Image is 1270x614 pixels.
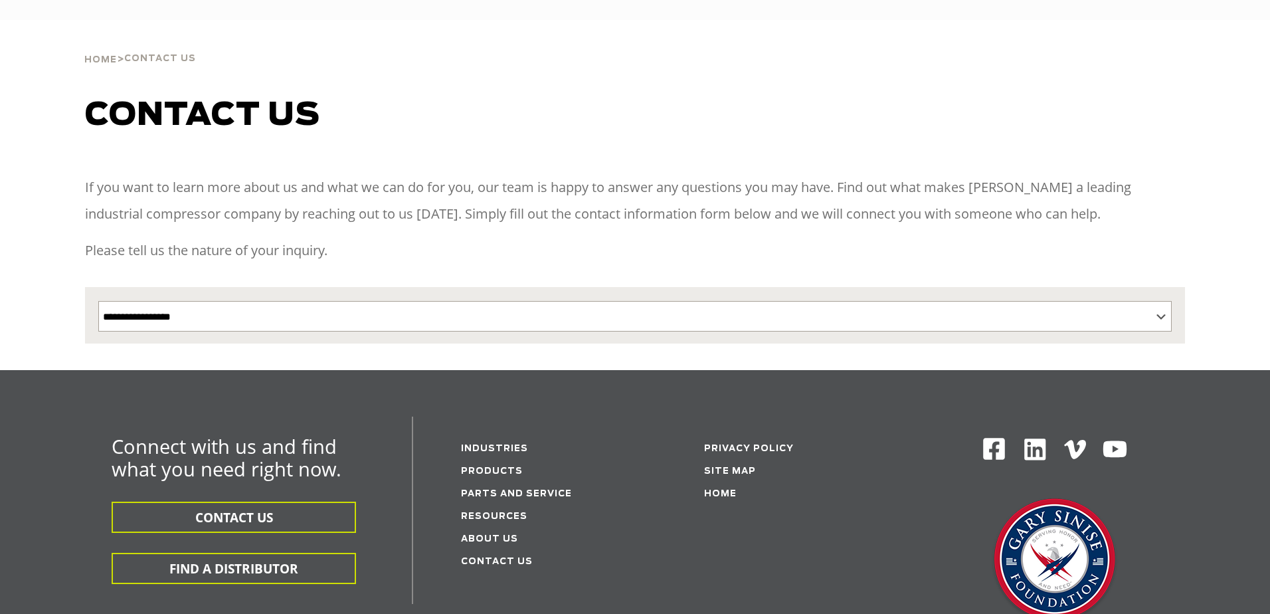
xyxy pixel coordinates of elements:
[85,237,1185,264] p: Please tell us the nature of your inquiry.
[112,433,341,482] span: Connect with us and find what you need right now.
[461,558,533,566] a: Contact Us
[982,437,1006,461] img: Facebook
[461,467,523,476] a: Products
[461,512,527,521] a: Resources
[1102,437,1128,462] img: Youtube
[112,553,356,584] button: FIND A DISTRIBUTOR
[704,490,737,498] a: Home
[84,56,117,64] span: Home
[461,445,528,453] a: Industries
[704,467,756,476] a: Site Map
[85,174,1185,227] p: If you want to learn more about us and what we can do for you, our team is happy to answer any qu...
[112,502,356,533] button: CONTACT US
[84,20,196,70] div: >
[461,535,518,544] a: About Us
[461,490,572,498] a: Parts and service
[704,445,794,453] a: Privacy Policy
[85,100,320,132] span: Contact us
[1064,440,1087,459] img: Vimeo
[1022,437,1048,462] img: Linkedin
[124,54,196,63] span: Contact Us
[84,53,117,65] a: Home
